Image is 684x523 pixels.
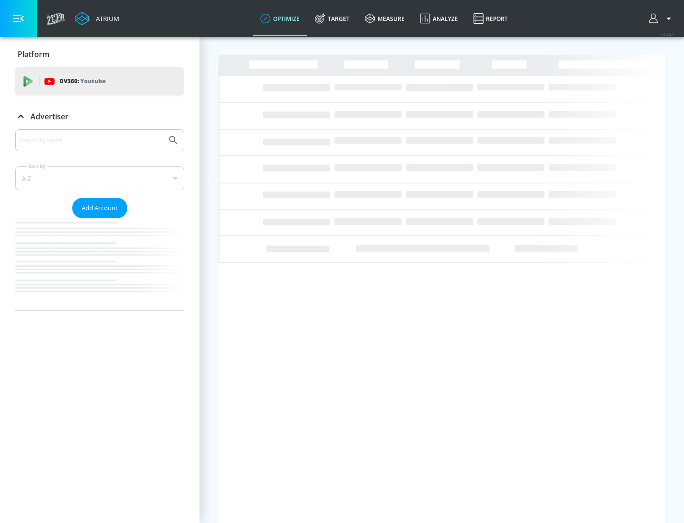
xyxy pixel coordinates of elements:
[253,1,307,36] a: optimize
[15,67,184,96] div: DV360: Youtube
[92,14,119,23] div: Atrium
[15,218,184,310] nav: list of Advertiser
[27,163,47,169] label: Sort By
[15,41,184,68] div: Platform
[59,76,105,87] p: DV360:
[30,111,68,122] p: Advertiser
[307,1,357,36] a: Target
[18,49,49,59] p: Platform
[661,31,674,37] span: v 4.25.4
[80,76,105,86] p: Youtube
[357,1,412,36] a: measure
[412,1,465,36] a: Analyze
[72,198,127,218] button: Add Account
[15,166,184,190] div: A-Z
[75,11,119,26] a: Atrium
[15,129,184,310] div: Advertiser
[465,1,515,36] a: Report
[82,203,118,213] span: Add Account
[19,134,163,146] input: Search by name
[15,103,184,130] div: Advertiser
